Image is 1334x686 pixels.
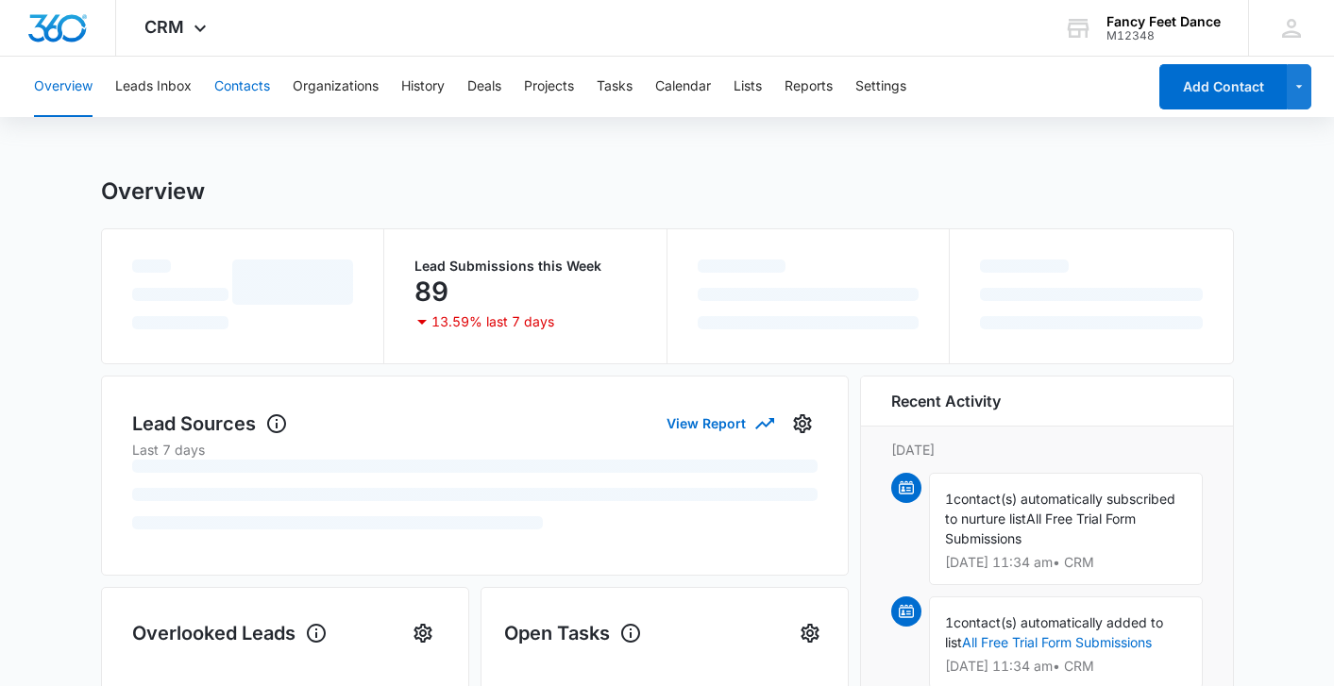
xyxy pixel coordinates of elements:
[467,57,501,117] button: Deals
[655,57,711,117] button: Calendar
[945,491,954,507] span: 1
[414,259,636,273] p: Lead Submissions this Week
[431,315,554,328] p: 13.59% last 7 days
[1106,29,1221,42] div: account id
[414,276,448,307] p: 89
[945,614,1163,650] span: contact(s) automatically added to list
[132,410,288,438] h1: Lead Sources
[132,440,818,460] p: Last 7 days
[945,660,1187,673] p: [DATE] 11:34 am • CRM
[524,57,574,117] button: Projects
[1106,14,1221,29] div: account name
[293,57,379,117] button: Organizations
[945,614,954,630] span: 1
[101,177,205,206] h1: Overview
[945,556,1187,569] p: [DATE] 11:34 am • CRM
[408,618,438,648] button: Settings
[132,619,328,647] h1: Overlooked Leads
[945,510,1136,546] span: All Free Trial Form Submissions
[945,491,1175,527] span: contact(s) automatically subscribed to nurture list
[962,634,1152,650] a: All Free Trial Form Submissions
[855,57,906,117] button: Settings
[891,440,1203,460] p: [DATE]
[504,619,642,647] h1: Open Tasks
[34,57,93,117] button: Overview
[115,57,192,117] button: Leads Inbox
[667,407,772,440] button: View Report
[891,390,1001,412] h6: Recent Activity
[401,57,445,117] button: History
[785,57,833,117] button: Reports
[787,409,818,439] button: Settings
[144,17,184,37] span: CRM
[597,57,633,117] button: Tasks
[795,618,825,648] button: Settings
[214,57,270,117] button: Contacts
[1159,64,1287,109] button: Add Contact
[734,57,762,117] button: Lists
